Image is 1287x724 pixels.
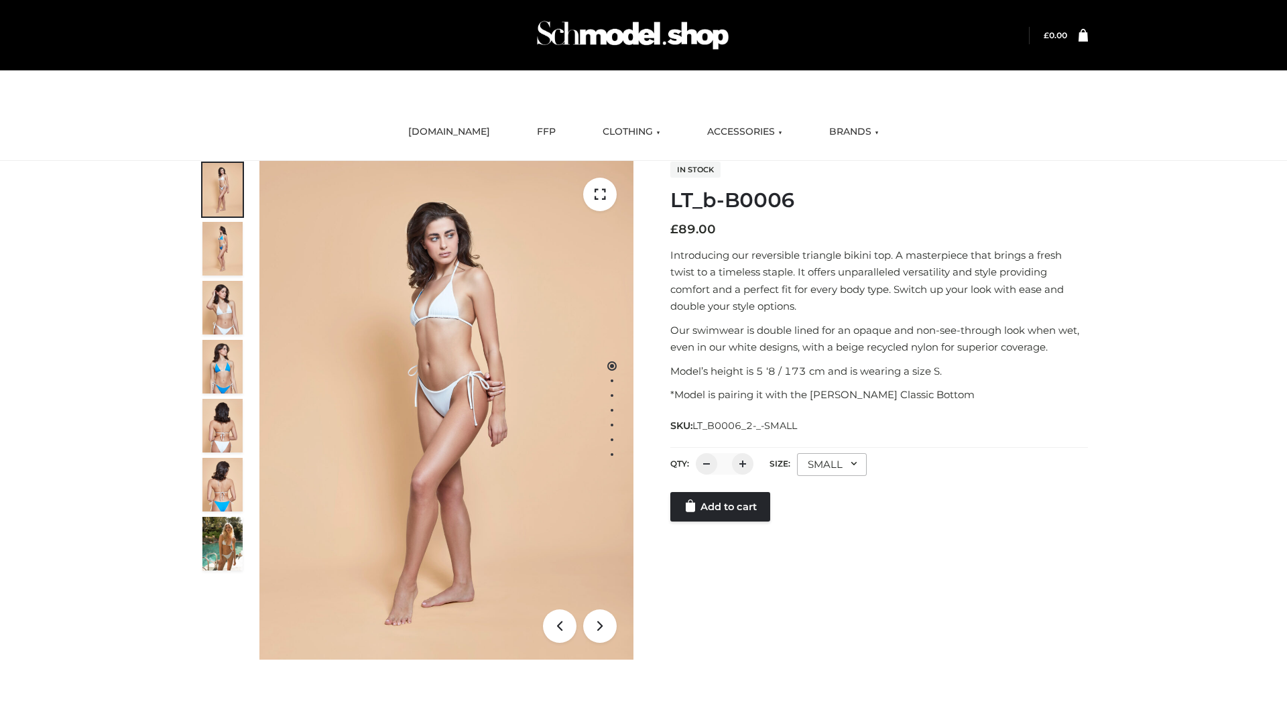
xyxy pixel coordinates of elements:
img: ArielClassicBikiniTop_CloudNine_AzureSky_OW114ECO_2-scaled.jpg [202,222,243,276]
bdi: 89.00 [670,222,716,237]
img: ArielClassicBikiniTop_CloudNine_AzureSky_OW114ECO_4-scaled.jpg [202,340,243,394]
a: £0.00 [1044,30,1067,40]
span: £ [1044,30,1049,40]
a: [DOMAIN_NAME] [398,117,500,147]
img: ArielClassicBikiniTop_CloudNine_AzureSky_OW114ECO_3-scaled.jpg [202,281,243,335]
a: Add to cart [670,492,770,522]
a: FFP [527,117,566,147]
h1: LT_b-B0006 [670,188,1088,213]
a: BRANDS [819,117,889,147]
p: Introducing our reversible triangle bikini top. A masterpiece that brings a fresh twist to a time... [670,247,1088,315]
div: SMALL [797,453,867,476]
span: £ [670,222,678,237]
span: In stock [670,162,721,178]
label: QTY: [670,459,689,469]
span: SKU: [670,418,798,434]
a: CLOTHING [593,117,670,147]
img: Arieltop_CloudNine_AzureSky2.jpg [202,517,243,570]
img: ArielClassicBikiniTop_CloudNine_AzureSky_OW114ECO_1 [259,161,633,660]
bdi: 0.00 [1044,30,1067,40]
a: ACCESSORIES [697,117,792,147]
label: Size: [770,459,790,469]
img: ArielClassicBikiniTop_CloudNine_AzureSky_OW114ECO_8-scaled.jpg [202,458,243,511]
span: LT_B0006_2-_-SMALL [692,420,797,432]
p: Our swimwear is double lined for an opaque and non-see-through look when wet, even in our white d... [670,322,1088,356]
img: ArielClassicBikiniTop_CloudNine_AzureSky_OW114ECO_7-scaled.jpg [202,399,243,452]
p: Model’s height is 5 ‘8 / 173 cm and is wearing a size S. [670,363,1088,380]
p: *Model is pairing it with the [PERSON_NAME] Classic Bottom [670,386,1088,404]
img: Schmodel Admin 964 [532,9,733,62]
img: ArielClassicBikiniTop_CloudNine_AzureSky_OW114ECO_1-scaled.jpg [202,163,243,217]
